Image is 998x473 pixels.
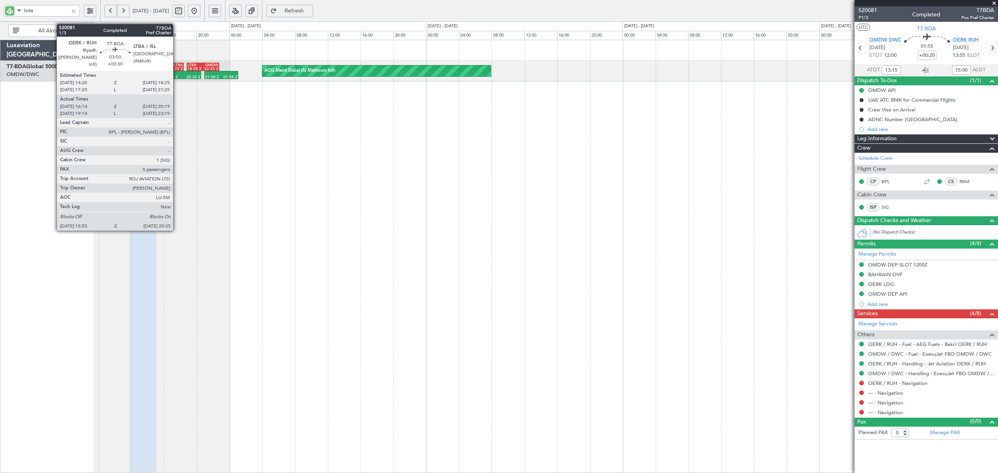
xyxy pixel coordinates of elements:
[867,301,994,307] div: Add new
[856,24,870,31] button: UTC
[361,31,393,40] div: 16:00
[264,65,335,77] div: AOG Maint Dubai (Al Maktoum Intl)
[98,31,131,40] div: 08:00
[857,144,871,153] span: Crew
[754,31,786,40] div: 16:00
[624,23,654,30] div: [DATE] - [DATE]
[869,52,882,60] span: ETOT
[858,6,877,14] span: 520081
[881,204,899,211] a: SIG
[524,31,557,40] div: 12:00
[868,87,896,94] div: OMDW API
[858,251,896,258] a: Manage Permits
[821,23,851,30] div: [DATE] - [DATE]
[868,409,903,416] a: --- - Navigation
[857,165,886,174] span: Flight Crew
[970,239,981,247] span: (4/4)
[428,23,458,30] div: [DATE] - [DATE]
[868,281,894,288] div: OERK LDG
[133,7,169,14] span: [DATE] - [DATE]
[868,341,987,348] a: OERK / RUH - Fuel - AEG Fuels - Bakri OERK / RUH
[655,31,688,40] div: 04:00
[328,31,361,40] div: 12:00
[857,134,897,143] span: Leg Information
[867,177,879,186] div: CP
[459,31,492,40] div: 04:00
[868,351,992,357] a: OMDW / DWC - Fuel - ExecuJet FBO OMDW / DWC
[188,63,203,67] div: LTBA
[7,71,39,78] a: OMDW/DWC
[868,106,915,113] div: Crew Visa on Arrival
[858,155,892,162] a: Schedule Crew
[721,31,754,40] div: 12:00
[262,31,295,40] div: 04:00
[952,65,971,75] input: --:--
[205,75,221,79] div: 21:00 Z
[857,191,887,199] span: Cabin Crew
[858,320,897,328] a: Manage Services
[912,11,940,19] div: Completed
[266,5,313,17] button: Refresh
[858,14,877,21] span: P1/3
[7,64,58,69] a: T7-BDAGlobal 5000
[973,66,986,74] span: ALDT
[295,31,328,40] div: 08:00
[868,261,927,268] div: OMDW DEP SLOT 1200Z
[868,380,927,387] a: OERK / RUH - Navigation
[131,31,164,40] div: 12:00
[867,66,880,74] span: ATOT
[7,64,26,69] span: T7-BDA
[231,23,261,30] div: [DATE] - [DATE]
[961,14,994,21] span: Pos Pref Charter
[959,178,977,185] a: RBM
[786,31,819,40] div: 20:00
[858,429,888,437] label: Planned PAX
[869,37,901,44] span: OMDW DWC
[166,63,182,67] div: LTBA
[970,417,981,425] span: (0/0)
[857,309,878,318] span: Services
[868,116,957,123] div: ADNC Number [GEOGRAPHIC_DATA]
[852,31,885,40] div: 04:00
[970,76,981,85] span: (1/1)
[557,31,590,40] div: 16:00
[164,31,196,40] div: 16:00
[688,31,721,40] div: 08:00
[819,31,852,40] div: 00:00
[953,37,979,44] span: OERK RUH
[590,31,623,40] div: 20:00
[872,229,998,237] div: (No Dispatch Checks)
[9,25,85,37] button: All Aircraft
[930,429,960,437] a: Manage PAX
[857,216,931,225] span: Dispatch Checks and Weather
[967,52,980,60] span: ELDT
[221,75,237,79] div: 01:05 Z
[95,23,125,30] div: [DATE] - [DATE]
[150,67,166,71] div: 14:20 Z
[426,31,459,40] div: 00:00
[882,65,901,75] input: --:--
[881,178,899,185] a: BPL
[229,31,262,40] div: 00:00
[21,28,82,34] span: All Aircraft
[868,370,994,377] a: OMDW / DWC - Handling - ExecuJet FBO OMDW / DWC
[869,44,885,52] span: [DATE]
[196,31,229,40] div: 20:00
[393,31,426,40] div: 20:00
[857,330,874,339] span: Others
[970,309,981,318] span: (4/8)
[953,44,969,52] span: [DATE]
[917,25,936,33] span: T7-BDA
[961,6,994,14] span: T7BDA
[164,75,182,79] div: 15:55 Z
[868,97,956,103] div: UAE ATC RMK for Commercial Flights
[188,67,203,71] div: 18:50 Z
[884,52,897,60] span: 12:00
[857,240,876,249] span: Permits
[623,31,655,40] div: 00:00
[857,418,866,427] span: Pax
[24,5,68,16] input: A/C (Reg. or Type)
[203,63,218,67] div: OMDW
[868,399,903,406] a: --- - Navigation
[867,126,994,132] div: Add new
